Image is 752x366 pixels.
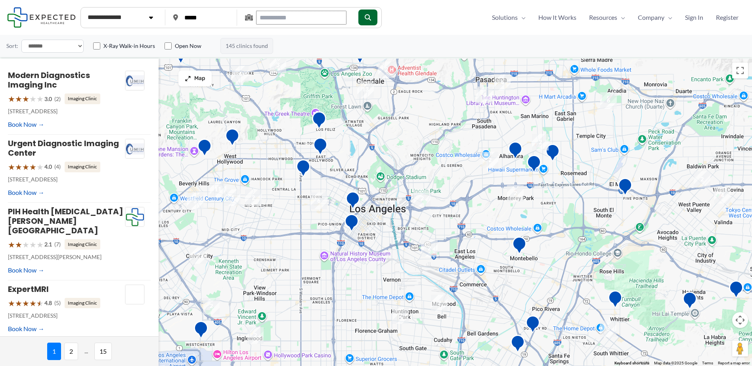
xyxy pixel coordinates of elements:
[197,139,212,159] div: Sunset Diagnostic Radiology
[65,93,100,104] span: Imaging Clinic
[631,11,679,23] a: CompanyMenu Toggle
[8,296,15,311] span: ★
[511,335,525,355] div: Downey MRI Center powered by RAYUS Radiology
[486,11,532,23] a: SolutionsMenu Toggle
[716,11,739,23] span: Register
[8,264,44,276] a: Book Now
[125,207,144,227] img: Expected Healthcare Logo
[679,11,710,23] a: Sign In
[532,11,583,23] a: How It Works
[65,298,100,308] span: Imaging Clinic
[8,252,125,262] p: [STREET_ADDRESS][PERSON_NAME]
[638,11,664,23] span: Company
[431,295,448,311] div: 2
[232,66,249,82] div: 4
[532,134,549,151] div: 2
[414,190,431,207] div: 2
[44,94,52,104] span: 3.0
[36,91,44,106] span: ★
[22,160,29,174] span: ★
[617,11,625,23] span: Menu Toggle
[22,296,29,311] span: ★
[614,360,649,366] button: Keyboard shortcuts
[203,298,220,315] div: 2
[357,81,374,98] div: 13
[378,61,395,78] div: 2
[245,189,262,206] div: 2
[185,75,191,82] img: Maximize
[732,63,748,78] button: Toggle fullscreen view
[729,280,743,301] div: Diagnostic Medical Group
[8,160,15,174] span: ★
[15,160,22,174] span: ★
[103,42,155,50] label: X-Ray Walk-in Hours
[8,237,15,252] span: ★
[344,214,359,234] div: Grand Avenue Imaging
[654,361,697,365] span: Map data ©2025 Google
[526,315,540,335] div: Green Light Imaging
[65,162,100,172] span: Imaging Clinic
[6,41,18,51] label: Sort:
[29,91,36,106] span: ★
[194,321,208,341] div: Westchester Advanced Imaging
[600,320,616,337] div: 3
[8,138,119,158] a: Urgent Diagnostic Imaging Center
[15,296,22,311] span: ★
[296,159,310,179] div: Western Diagnostic Radiology by RADDICO &#8211; Central LA
[508,141,522,162] div: Pacific Medical Imaging
[54,298,61,308] span: (5)
[54,239,61,250] span: (7)
[8,70,90,90] a: Modern Diagnostics Imaging Inc
[210,181,226,198] div: 11
[714,187,731,204] div: 4
[15,237,22,252] span: ★
[482,152,498,168] div: 2
[145,208,162,225] div: 2
[600,92,617,109] div: 6
[608,290,622,311] div: Mantro Mobile Imaging Llc
[225,128,239,149] div: Western Diagnostic Radiology by RADDICO &#8211; West Hollywood
[190,247,207,264] div: 2
[36,237,44,252] span: ★
[732,312,748,328] button: Map camera controls
[44,298,52,308] span: 4.8
[313,137,327,158] div: Hollywood Healthcare &#038; Diagnostic Imaging
[618,178,632,198] div: Centrelake Imaging &#8211; El Monte
[44,239,52,250] span: 2.1
[22,91,29,106] span: ★
[220,38,273,54] span: 145 clinics found
[8,106,125,116] p: [STREET_ADDRESS]
[494,74,511,91] div: 4
[718,361,750,365] a: Report a map error
[685,11,703,23] span: Sign In
[527,155,541,175] div: Synergy Imaging Center
[710,11,745,23] a: Register
[476,87,493,103] div: 4
[44,162,52,172] span: 4.0
[29,160,36,174] span: ★
[492,11,518,23] span: Solutions
[175,42,201,50] label: Open Now
[8,206,123,236] a: PIH Health [MEDICAL_DATA] [PERSON_NAME][GEOGRAPHIC_DATA]
[143,301,159,317] div: 2
[64,343,78,360] span: 2
[22,237,29,252] span: ★
[683,292,697,312] div: Hacienda HTS Ultrasound
[8,118,44,130] a: Book Now
[8,323,44,335] a: Book Now
[8,174,125,185] p: [STREET_ADDRESS]
[125,139,144,159] img: Urgent Diagnostic Imaging Center
[312,111,326,132] div: Hd Diagnostic Imaging
[81,343,91,360] span: ...
[29,296,36,311] span: ★
[8,311,125,321] p: [STREET_ADDRESS]
[346,191,360,212] div: United Medical Imaging of Los Angeles
[187,193,203,210] div: 3
[702,361,713,365] a: Terms (opens in new tab)
[94,343,112,360] span: 15
[732,341,748,356] button: Drag Pegman onto the map to open Street View
[694,171,710,188] div: 2
[8,187,44,198] a: Book Now
[47,343,61,360] span: 1
[54,162,61,172] span: (4)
